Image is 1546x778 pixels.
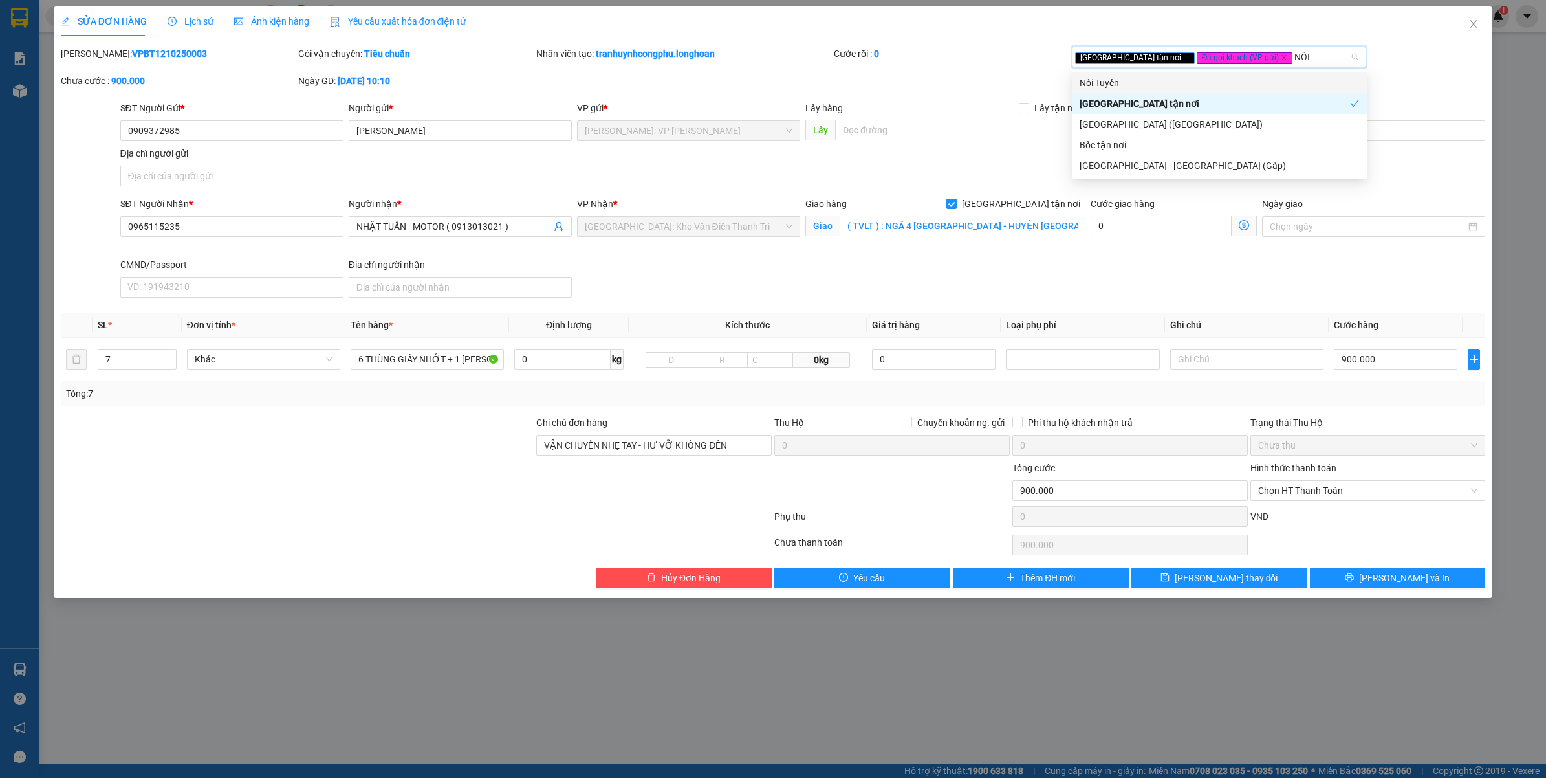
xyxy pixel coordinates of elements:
[1072,72,1367,93] div: Nối Tuyến
[61,16,147,27] span: SỬA ĐƠN HÀNG
[168,17,177,26] span: clock-circle
[1160,573,1170,583] span: save
[1258,436,1478,455] span: Chưa thu
[872,320,920,330] span: Giá trị hàng
[840,216,1085,236] input: Giao tận nơi
[536,435,772,456] input: Ghi chú đơn hàng
[725,320,770,330] span: Kích thước
[338,76,390,86] b: [DATE] 10:10
[805,120,835,140] span: Lấy
[1250,416,1486,430] div: Trạng thái Thu Hộ
[611,349,624,370] span: kg
[1029,101,1085,115] span: Lấy tận nơi
[835,120,1085,140] input: Dọc đường
[1072,114,1367,135] div: Hà Nội (NT)
[1080,96,1350,111] div: [GEOGRAPHIC_DATA] tận nơi
[585,121,792,140] span: Hồ Chí Minh: VP Bình Thạnh
[1072,155,1367,176] div: Hà Nội - Hải Phòng (Gấp)
[1468,19,1479,29] span: close
[536,417,607,428] label: Ghi chú đơn hàng
[912,416,1010,430] span: Chuyển khoản ng. gửi
[1350,99,1359,108] span: check
[298,74,534,88] div: Ngày GD:
[953,568,1129,588] button: plusThêm ĐH mới
[805,103,843,113] span: Lấy hàng
[585,217,792,236] span: Hà Nội: Kho Văn Điển Thanh Trì
[747,352,793,368] input: C
[1091,216,1232,236] input: Cước giao hàng
[1080,159,1359,173] div: [GEOGRAPHIC_DATA] - [GEOGRAPHIC_DATA] (Gấp)
[187,320,235,330] span: Đơn vị tính
[774,568,950,588] button: exclamation-circleYêu cầu
[853,571,885,585] span: Yêu cầu
[66,386,596,401] div: Tổng: 7
[1091,199,1155,209] label: Cước giao hàng
[773,509,1011,532] div: Phụ thu
[697,352,748,368] input: R
[773,535,1011,558] div: Chưa thanh toán
[874,49,879,59] b: 0
[1131,568,1307,588] button: save[PERSON_NAME] thay đổi
[1262,101,1485,115] div: CMND/Passport
[1165,313,1329,338] th: Ghi chú
[577,101,800,115] div: VP gửi
[647,573,656,583] span: delete
[1250,463,1336,473] label: Hình thức thanh toán
[1250,511,1268,522] span: VND
[1310,568,1486,588] button: printer[PERSON_NAME] và In
[351,320,393,330] span: Tên hàng
[839,573,848,583] span: exclamation-circle
[1334,320,1378,330] span: Cước hàng
[1075,52,1195,64] span: [GEOGRAPHIC_DATA] tận nơi
[102,44,258,67] span: CÔNG TY TNHH CHUYỂN PHÁT NHANH BẢO AN
[1281,54,1287,61] span: close
[536,47,831,61] div: Nhân viên tạo:
[661,571,721,585] span: Hủy Đơn Hàng
[1080,76,1359,90] div: Nối Tuyến
[1072,93,1367,114] div: Giao tận nơi
[349,258,572,272] div: Địa chỉ người nhận
[234,17,243,26] span: picture
[1175,571,1278,585] span: [PERSON_NAME] thay đổi
[5,78,197,96] span: Mã đơn: VPBT1210250002
[36,44,69,55] strong: CSKH:
[1001,313,1164,338] th: Loại phụ phí
[646,352,697,368] input: D
[120,146,343,161] div: Địa chỉ người gửi
[577,199,613,209] span: VP Nhận
[1468,354,1479,364] span: plus
[61,17,70,26] span: edit
[1468,349,1480,370] button: plus
[1455,6,1492,43] button: Close
[298,47,534,61] div: Gói vận chuyển:
[120,101,343,115] div: SĐT Người Gửi
[774,417,804,428] span: Thu Hộ
[596,49,715,59] b: tranhuynhcongphu.longhoan
[351,349,504,370] input: VD: Bàn, Ghế
[349,197,572,211] div: Người nhận
[168,16,213,27] span: Lịch sử
[805,199,847,209] span: Giao hàng
[1262,199,1303,209] label: Ngày giao
[1020,571,1075,585] span: Thêm ĐH mới
[1270,219,1466,234] input: Ngày giao
[1012,463,1055,473] span: Tổng cước
[330,16,466,27] span: Yêu cầu xuất hóa đơn điện tử
[1239,220,1249,230] span: dollar-circle
[349,101,572,115] div: Người gửi
[1080,117,1359,131] div: [GEOGRAPHIC_DATA] ([GEOGRAPHIC_DATA])
[793,352,849,368] span: 0kg
[132,49,207,59] b: VPBT1210250003
[1345,573,1354,583] span: printer
[1080,138,1359,152] div: Bốc tận nơi
[120,258,343,272] div: CMND/Passport
[98,320,108,330] span: SL
[957,197,1085,211] span: [GEOGRAPHIC_DATA] tận nơi
[66,349,87,370] button: delete
[111,76,145,86] b: 900.000
[1258,481,1478,500] span: Chọn HT Thanh Toán
[5,44,98,67] span: [PHONE_NUMBER]
[120,197,343,211] div: SĐT Người Nhận
[364,49,410,59] b: Tiêu chuẩn
[87,26,266,39] span: Ngày in phiếu: 08:40 ngày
